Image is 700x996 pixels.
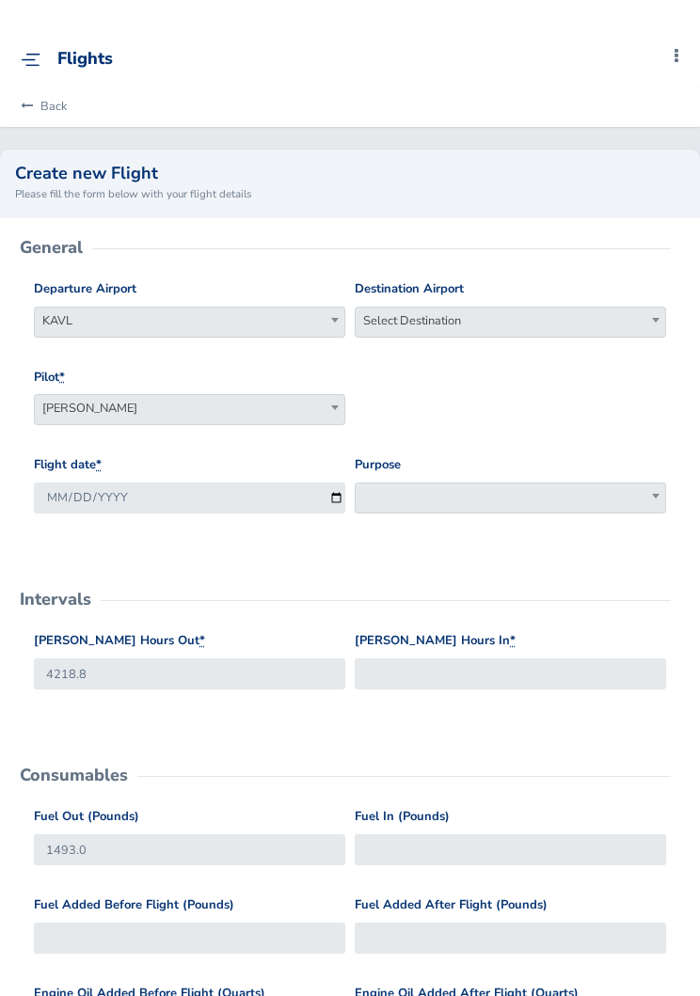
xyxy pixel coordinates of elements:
[355,307,666,338] span: Select Destination
[199,632,205,649] abbr: required
[34,895,234,915] label: Fuel Added Before Flight (Pounds)
[57,49,113,70] div: Flights
[59,369,65,386] abbr: required
[510,632,516,649] abbr: required
[34,455,102,475] label: Flight date
[34,279,136,299] label: Departure Airport
[356,308,665,334] span: Select Destination
[355,895,548,915] label: Fuel Added After Flight (Pounds)
[34,368,65,387] label: Pilot
[96,456,102,473] abbr: required
[34,394,345,425] span: Luke Frank
[20,591,91,608] h2: Intervals
[15,165,685,182] h2: Create new Flight
[21,53,40,67] img: menu_img
[34,631,205,651] label: [PERSON_NAME] Hours Out
[34,307,345,338] span: KAVL
[15,86,67,127] a: Back
[15,185,685,202] small: Please fill the form below with your flight details
[355,279,464,299] label: Destination Airport
[20,239,83,256] h2: General
[355,455,401,475] label: Purpose
[355,631,516,651] label: [PERSON_NAME] Hours In
[355,807,450,827] label: Fuel In (Pounds)
[35,395,344,421] span: Luke Frank
[35,308,344,334] span: KAVL
[34,807,139,827] label: Fuel Out (Pounds)
[20,767,128,783] h2: Consumables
